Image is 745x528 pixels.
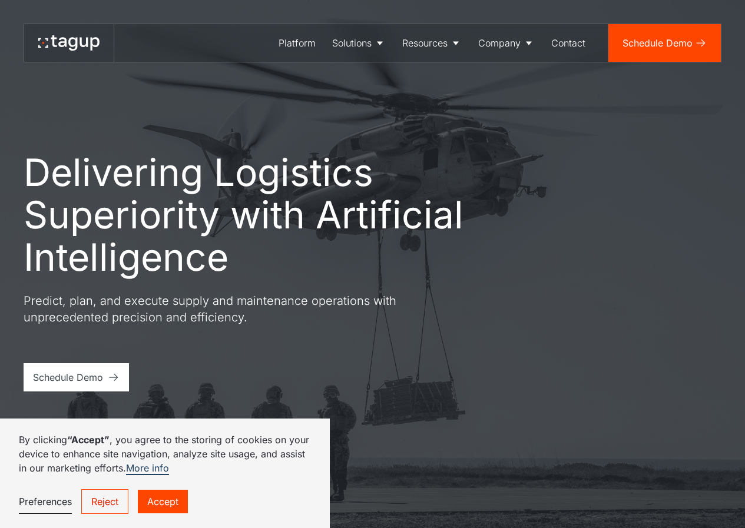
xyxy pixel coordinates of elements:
p: By clicking , you agree to the storing of cookies on your device to enhance site navigation, anal... [19,433,311,475]
strong: “Accept” [67,434,110,446]
a: More info [126,462,169,475]
div: Resources [402,36,448,50]
a: Company [470,24,543,62]
a: Resources [394,24,470,62]
div: Solutions [332,36,372,50]
a: Platform [270,24,324,62]
div: Schedule Demo [33,370,103,384]
a: Solutions [324,24,394,62]
a: Schedule Demo [24,363,129,391]
a: Reject [81,489,128,514]
a: Preferences [19,490,72,514]
p: Predict, plan, and execute supply and maintenance operations with unprecedented precision and eff... [24,293,448,326]
a: Schedule Demo [608,24,721,62]
h1: Delivering Logistics Superiority with Artificial Intelligence [24,151,518,278]
div: Contact [551,36,585,50]
a: Contact [543,24,594,62]
div: Company [478,36,521,50]
a: Accept [138,490,188,513]
div: Schedule Demo [623,36,693,50]
div: Platform [279,36,316,50]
